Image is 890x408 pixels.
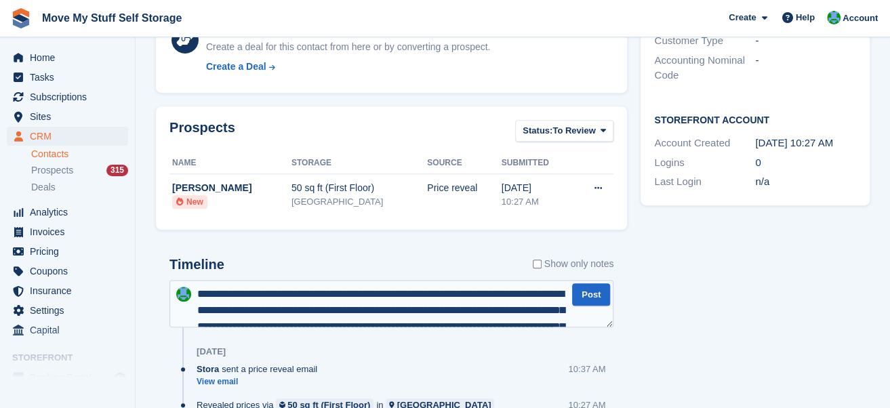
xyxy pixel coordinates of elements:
[169,120,235,145] h2: Prospects
[30,321,111,340] span: Capital
[30,48,111,67] span: Home
[169,152,291,174] th: Name
[654,155,755,171] div: Logins
[533,257,542,271] input: Show only notes
[755,136,856,151] div: [DATE] 10:27 AM
[291,195,427,209] div: [GEOGRAPHIC_DATA]
[197,376,324,388] a: View email
[796,11,815,24] span: Help
[106,165,128,176] div: 315
[827,11,841,24] img: Dan
[502,195,572,209] div: 10:27 AM
[7,301,128,320] a: menu
[30,107,111,126] span: Sites
[206,40,490,54] div: Create a deal for this contact from here or by converting a prospect.
[169,257,224,272] h2: Timeline
[37,7,187,29] a: Move My Stuff Self Storage
[843,12,878,25] span: Account
[7,321,128,340] a: menu
[515,120,613,142] button: Status: To Review
[30,68,111,87] span: Tasks
[12,351,135,365] span: Storefront
[7,242,128,261] a: menu
[427,181,501,195] div: Price reveal
[654,136,755,151] div: Account Created
[502,181,572,195] div: [DATE]
[654,174,755,190] div: Last Login
[206,60,490,74] a: Create a Deal
[30,281,111,300] span: Insurance
[755,174,856,190] div: n/a
[31,163,128,178] a: Prospects 315
[31,180,128,195] a: Deals
[176,287,191,302] img: Dan
[568,363,605,375] div: 10:37 AM
[7,222,128,241] a: menu
[7,203,128,222] a: menu
[30,368,111,387] span: Booking Portal
[427,152,501,174] th: Source
[552,124,595,138] span: To Review
[654,113,856,126] h2: Storefront Account
[30,242,111,261] span: Pricing
[572,283,610,306] button: Post
[755,155,856,171] div: 0
[206,60,266,74] div: Create a Deal
[7,48,128,67] a: menu
[7,68,128,87] a: menu
[197,346,226,357] div: [DATE]
[31,148,128,161] a: Contacts
[30,262,111,281] span: Coupons
[755,33,856,49] div: -
[11,8,31,28] img: stora-icon-8386f47178a22dfd0bd8f6a31ec36ba5ce8667c1dd55bd0f319d3a0aa187defe.svg
[502,152,572,174] th: Submitted
[729,11,756,24] span: Create
[7,127,128,146] a: menu
[7,87,128,106] a: menu
[112,369,128,386] a: Preview store
[7,107,128,126] a: menu
[30,87,111,106] span: Subscriptions
[197,363,219,375] span: Stora
[172,195,207,209] li: New
[31,181,56,194] span: Deals
[30,301,111,320] span: Settings
[523,124,552,138] span: Status:
[172,181,291,195] div: [PERSON_NAME]
[30,222,111,241] span: Invoices
[755,53,856,83] div: -
[291,181,427,195] div: 50 sq ft (First Floor)
[654,53,755,83] div: Accounting Nominal Code
[7,262,128,281] a: menu
[31,164,73,177] span: Prospects
[7,368,128,387] a: menu
[291,152,427,174] th: Storage
[30,203,111,222] span: Analytics
[7,281,128,300] a: menu
[30,127,111,146] span: CRM
[197,363,324,375] div: sent a price reveal email
[533,257,614,271] label: Show only notes
[654,33,755,49] div: Customer Type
